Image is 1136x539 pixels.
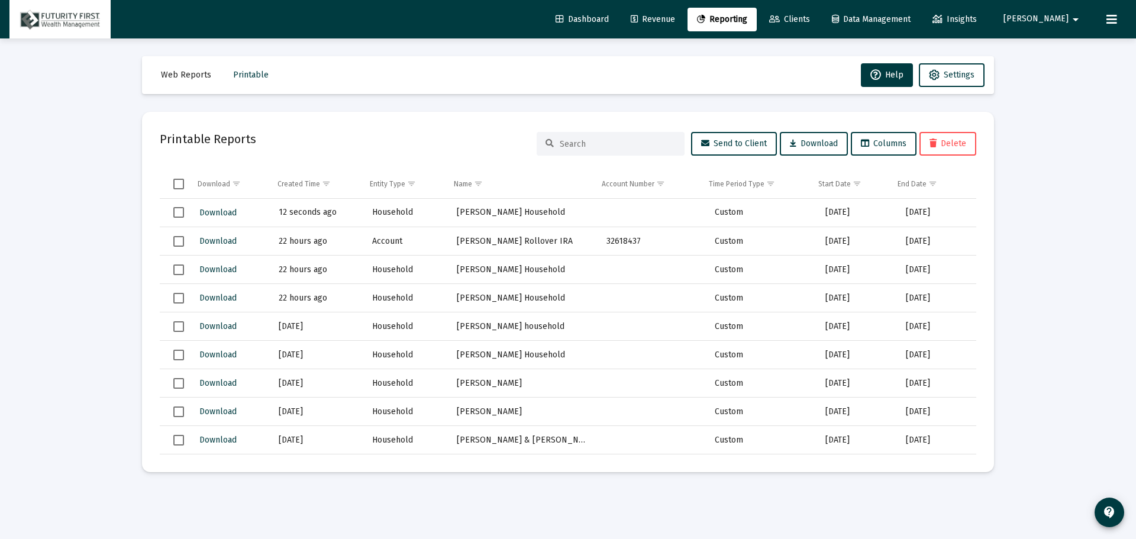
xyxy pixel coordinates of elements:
td: [DATE] [898,369,976,398]
button: Web Reports [151,63,221,87]
button: Printable [224,63,278,87]
a: Insights [923,8,986,31]
span: Dashboard [556,14,609,24]
span: Data Management [832,14,911,24]
img: Dashboard [18,8,102,31]
td: [DATE] [898,312,976,341]
td: Household [364,199,448,227]
td: Household [364,341,448,369]
button: Download [198,403,238,420]
td: Column Download [189,170,269,198]
td: [DATE] [898,227,976,256]
td: 22 hours ago [270,227,364,256]
td: [DATE] [270,454,364,483]
mat-icon: contact_support [1102,505,1116,519]
a: Reporting [688,8,757,31]
a: Clients [760,8,819,31]
div: Data grid [160,170,976,454]
td: [DATE] [817,284,898,312]
span: Settings [944,70,974,80]
td: [DATE] [817,341,898,369]
td: Household [364,398,448,426]
span: Clients [769,14,810,24]
td: [DATE] [898,256,976,284]
span: Show filter options for column 'Name' [474,179,483,188]
span: Web Reports [161,70,211,80]
span: Show filter options for column 'Start Date' [853,179,861,188]
td: Column Account Number [593,170,701,198]
td: Column Created Time [269,170,362,198]
td: [PERSON_NAME] Household [448,284,598,312]
td: Household [364,426,448,454]
span: Download [199,321,237,331]
button: Download [198,289,238,306]
td: [DATE] [270,398,364,426]
span: Show filter options for column 'Download' [232,179,241,188]
td: Custom [706,398,817,426]
button: Download [198,346,238,363]
div: Select row [173,406,184,417]
td: [DATE] [817,256,898,284]
td: [DATE] [270,426,364,454]
span: Reporting [697,14,747,24]
h2: Printable Reports [160,130,256,149]
div: Time Period Type [709,179,764,189]
td: [DATE] [817,227,898,256]
div: Select row [173,293,184,304]
td: [PERSON_NAME] [448,398,598,426]
td: [PERSON_NAME] & [PERSON_NAME] Household [448,454,598,483]
span: Show filter options for column 'Created Time' [322,179,331,188]
span: Download [199,293,237,303]
span: Download [199,236,237,246]
td: Column Time Period Type [701,170,810,198]
div: Entity Type [370,179,405,189]
td: Column Name [446,170,593,198]
td: [PERSON_NAME] [448,369,598,398]
td: Custom [706,426,817,454]
td: Column Start Date [810,170,890,198]
td: Custom [706,341,817,369]
td: Column Entity Type [362,170,446,198]
button: Download [198,233,238,250]
span: Show filter options for column 'Account Number' [656,179,665,188]
td: [PERSON_NAME] Household [448,256,598,284]
td: [DATE] [898,398,976,426]
mat-icon: arrow_drop_down [1069,8,1083,31]
div: Select row [173,350,184,360]
div: Select row [173,435,184,446]
span: Download [199,264,237,275]
span: Download [199,350,237,360]
a: Data Management [822,8,920,31]
span: Send to Client [701,138,767,149]
button: Download [198,261,238,278]
button: Columns [851,132,916,156]
td: [DATE] [898,426,976,454]
span: Columns [861,138,906,149]
td: Custom [706,369,817,398]
td: Household [364,312,448,341]
div: Download [198,179,230,189]
div: Select row [173,378,184,389]
button: Delete [919,132,976,156]
td: Account [364,227,448,256]
td: [DATE] [817,398,898,426]
div: Select row [173,207,184,218]
td: Household [364,284,448,312]
td: [DATE] [898,199,976,227]
button: [PERSON_NAME] [989,7,1097,31]
td: [PERSON_NAME] household [448,312,598,341]
td: Custom [706,312,817,341]
button: Download [198,431,238,448]
td: Column End Date [889,170,967,198]
button: Send to Client [691,132,777,156]
span: Download [199,435,237,445]
td: 22 hours ago [270,284,364,312]
span: Show filter options for column 'Time Period Type' [766,179,775,188]
td: [DATE] [817,369,898,398]
div: Select row [173,236,184,247]
td: [DATE] [817,426,898,454]
td: [DATE] [270,341,364,369]
td: [PERSON_NAME] Rollover IRA [448,227,598,256]
span: Download [790,138,838,149]
button: Download [198,375,238,392]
